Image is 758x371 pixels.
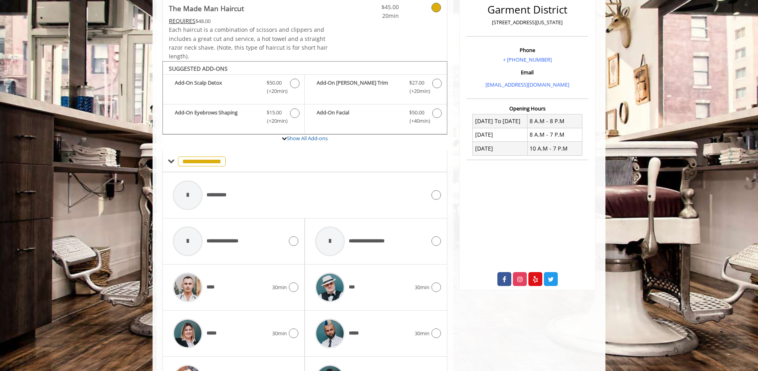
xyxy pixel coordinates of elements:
span: 30min [272,329,287,338]
td: 10 A.M - 7 P.M [527,142,582,155]
label: Add-On Beard Trim [309,79,443,97]
b: Add-On [PERSON_NAME] Trim [317,79,401,95]
a: [EMAIL_ADDRESS][DOMAIN_NAME] [485,81,569,88]
div: $48.00 [169,17,329,25]
span: 20min [352,12,399,20]
h3: Phone [468,47,586,53]
span: 30min [272,283,287,292]
label: Add-On Facial [309,108,443,127]
h3: Email [468,70,586,75]
td: [DATE] [473,128,528,141]
td: 8 A.M - 7 P.M [527,128,582,141]
td: 8 A.M - 8 P.M [527,114,582,128]
span: (+20min ) [405,87,428,95]
span: 30min [415,329,429,338]
td: [DATE] To [DATE] [473,114,528,128]
label: Add-On Scalp Detox [167,79,300,97]
b: Add-On Eyebrows Shaping [175,108,259,125]
span: $50.00 [409,108,424,117]
label: Add-On Eyebrows Shaping [167,108,300,127]
a: + [PHONE_NUMBER] [503,56,552,63]
b: Add-On Scalp Detox [175,79,259,95]
p: [STREET_ADDRESS][US_STATE] [468,18,586,27]
span: This service needs some Advance to be paid before we block your appointment [169,17,195,25]
span: (+20min ) [263,87,286,95]
span: (+20min ) [263,117,286,125]
h2: Garment District [468,4,586,15]
td: [DATE] [473,142,528,155]
span: Each haircut is a combination of scissors and clippers and includes a great cut and service, a ho... [169,26,328,60]
span: (+40min ) [405,117,428,125]
div: The Made Man Haircut Add-onS [162,61,447,135]
span: $27.00 [409,79,424,87]
span: 30min [415,283,429,292]
b: Add-On Facial [317,108,401,125]
h3: Opening Hours [466,106,588,111]
b: SUGGESTED ADD-ONS [169,65,228,72]
a: Show All Add-ons [287,135,328,142]
span: $15.00 [267,108,282,117]
b: The Made Man Haircut [169,3,244,14]
span: $50.00 [267,79,282,87]
span: $45.00 [352,3,399,12]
